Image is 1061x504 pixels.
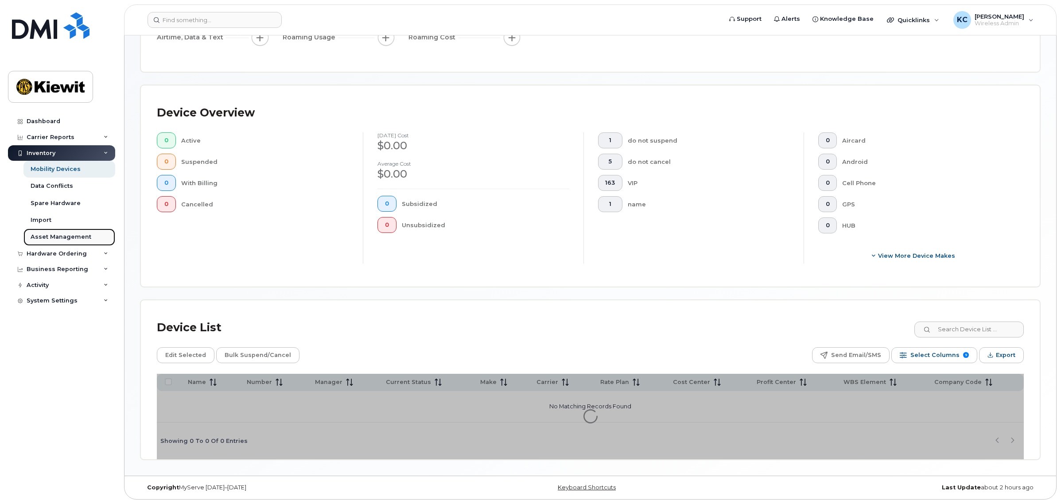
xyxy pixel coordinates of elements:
[598,175,623,191] button: 163
[605,158,615,165] span: 5
[831,349,881,362] span: Send Email/SMS
[402,196,569,212] div: Subsidized
[826,137,830,144] span: 0
[157,347,214,363] button: Edit Selected
[157,154,176,170] button: 0
[164,201,168,208] span: 0
[1022,465,1054,497] iframe: Messenger Launcher
[598,132,623,148] button: 1
[842,196,1010,212] div: GPS
[842,175,1010,191] div: Cell Phone
[181,132,349,148] div: Active
[385,200,389,207] span: 0
[157,132,176,148] button: 0
[157,175,176,191] button: 0
[181,154,349,170] div: Suspended
[881,11,945,29] div: Quicklinks
[898,16,930,23] span: Quicklinks
[818,132,837,148] button: 0
[408,33,458,42] span: Roaming Cost
[157,316,222,339] div: Device List
[385,221,389,229] span: 0
[377,138,569,153] div: $0.00
[628,132,789,148] div: do not suspend
[598,154,623,170] button: 5
[377,196,396,212] button: 0
[842,132,1010,148] div: Aircard
[225,349,291,362] span: Bulk Suspend/Cancel
[914,322,1024,337] input: Search Device List ...
[996,349,1015,362] span: Export
[826,222,830,229] span: 0
[148,12,282,28] input: Find something...
[558,484,616,491] a: Keyboard Shortcuts
[818,175,837,191] button: 0
[979,347,1024,363] button: Export
[975,20,1024,27] span: Wireless Admin
[768,10,806,28] a: Alerts
[628,154,789,170] div: do not cancel
[826,179,830,186] span: 0
[605,179,615,186] span: 163
[723,10,768,28] a: Support
[283,33,338,42] span: Roaming Usage
[891,347,977,363] button: Select Columns 9
[377,161,569,167] h4: Average cost
[181,196,349,212] div: Cancelled
[910,349,960,362] span: Select Columns
[818,196,837,212] button: 0
[157,101,255,124] div: Device Overview
[628,196,789,212] div: name
[377,132,569,138] h4: [DATE] cost
[628,175,789,191] div: VIP
[216,347,299,363] button: Bulk Suspend/Cancel
[164,137,168,144] span: 0
[181,175,349,191] div: With Billing
[963,352,969,358] span: 9
[812,347,890,363] button: Send Email/SMS
[942,484,981,491] strong: Last Update
[157,196,176,212] button: 0
[842,154,1010,170] div: Android
[377,217,396,233] button: 0
[818,248,1010,264] button: View More Device Makes
[164,158,168,165] span: 0
[737,15,762,23] span: Support
[605,201,615,208] span: 1
[947,11,1040,29] div: Katy Chan-Vien
[957,15,968,25] span: KC
[377,167,569,182] div: $0.00
[402,217,569,233] div: Unsubsidized
[140,484,440,491] div: MyServe [DATE]–[DATE]
[820,15,874,23] span: Knowledge Base
[842,217,1010,233] div: HUB
[605,137,615,144] span: 1
[826,201,830,208] span: 0
[740,484,1040,491] div: about 2 hours ago
[598,196,623,212] button: 1
[878,252,955,260] span: View More Device Makes
[147,484,179,491] strong: Copyright
[818,217,837,233] button: 0
[806,10,880,28] a: Knowledge Base
[818,154,837,170] button: 0
[164,179,168,186] span: 0
[975,13,1024,20] span: [PERSON_NAME]
[781,15,800,23] span: Alerts
[157,33,226,42] span: Airtime, Data & Text
[165,349,206,362] span: Edit Selected
[826,158,830,165] span: 0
